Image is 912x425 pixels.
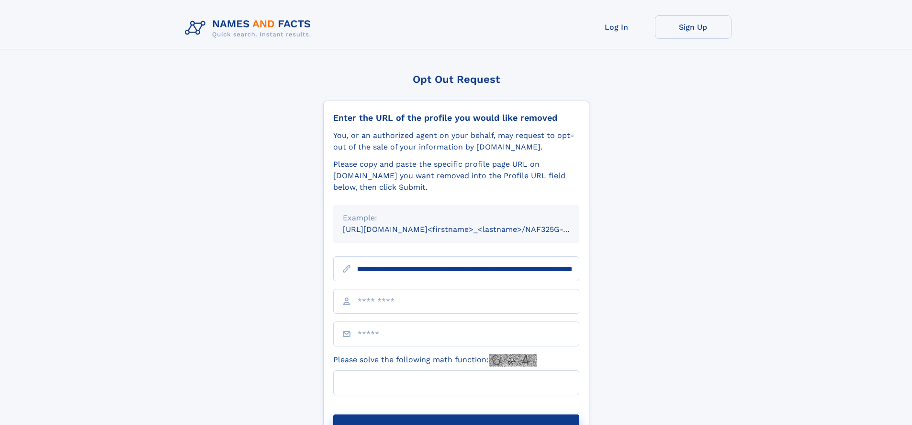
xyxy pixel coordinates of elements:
[323,73,589,85] div: Opt Out Request
[333,354,537,367] label: Please solve the following math function:
[181,15,319,41] img: Logo Names and Facts
[333,130,579,153] div: You, or an authorized agent on your behalf, may request to opt-out of the sale of your informatio...
[578,15,655,39] a: Log In
[333,113,579,123] div: Enter the URL of the profile you would like removed
[343,212,570,224] div: Example:
[333,159,579,193] div: Please copy and paste the specific profile page URL on [DOMAIN_NAME] you want removed into the Pr...
[343,225,597,234] small: [URL][DOMAIN_NAME]<firstname>_<lastname>/NAF325G-xxxxxxxx
[655,15,732,39] a: Sign Up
